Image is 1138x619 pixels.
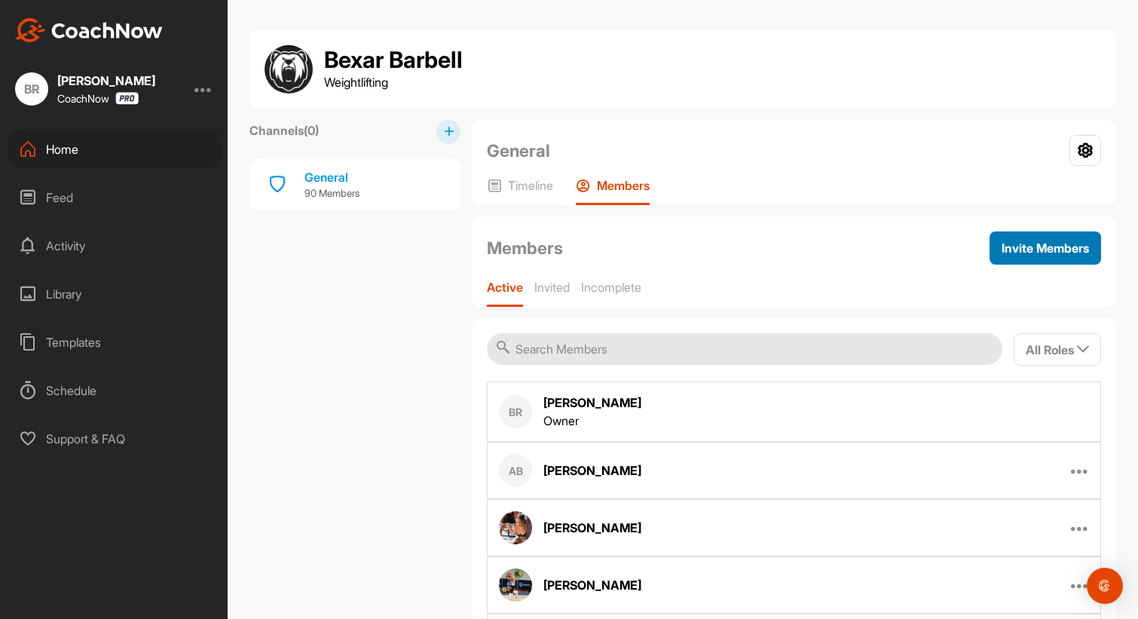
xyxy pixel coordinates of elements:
img: CoachNow Pro [115,92,139,105]
img: member [499,511,532,544]
div: BR [499,395,532,428]
p: Timeline [508,178,553,193]
div: Support & FAQ [8,420,221,458]
div: AB [499,454,532,487]
div: Home [8,130,221,168]
button: Invite Members [990,231,1101,265]
img: group [265,45,313,93]
div: [PERSON_NAME] [543,461,641,480]
div: Activity [8,227,221,265]
h2: General [487,138,550,164]
p: Incomplete [581,280,641,295]
p: 90 Members [304,186,359,201]
div: Feed [8,179,221,216]
div: CoachNow [57,92,139,105]
div: Templates [8,323,221,361]
div: [PERSON_NAME] [57,75,155,87]
p: Invited [534,280,570,295]
div: Owner [543,412,641,430]
button: All Roles [1014,333,1101,366]
span: Invite Members [1002,241,1089,256]
p: Weightlifting [324,73,463,91]
h1: Bexar Barbell [324,47,463,73]
div: Schedule [8,372,221,409]
img: member [499,568,532,602]
div: BR [15,72,48,106]
span: All Roles [1026,342,1089,357]
h2: Members [487,235,563,261]
div: [PERSON_NAME] [543,394,641,412]
label: Channels ( 0 ) [249,121,319,139]
img: CoachNow [15,18,163,42]
p: Members [597,178,650,193]
div: [PERSON_NAME] [543,519,641,537]
div: General [304,168,359,186]
div: Open Intercom Messenger [1087,568,1123,604]
div: [PERSON_NAME] [543,576,641,594]
p: Active [487,280,523,295]
div: Library [8,275,221,313]
input: Search Members [487,333,1002,365]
